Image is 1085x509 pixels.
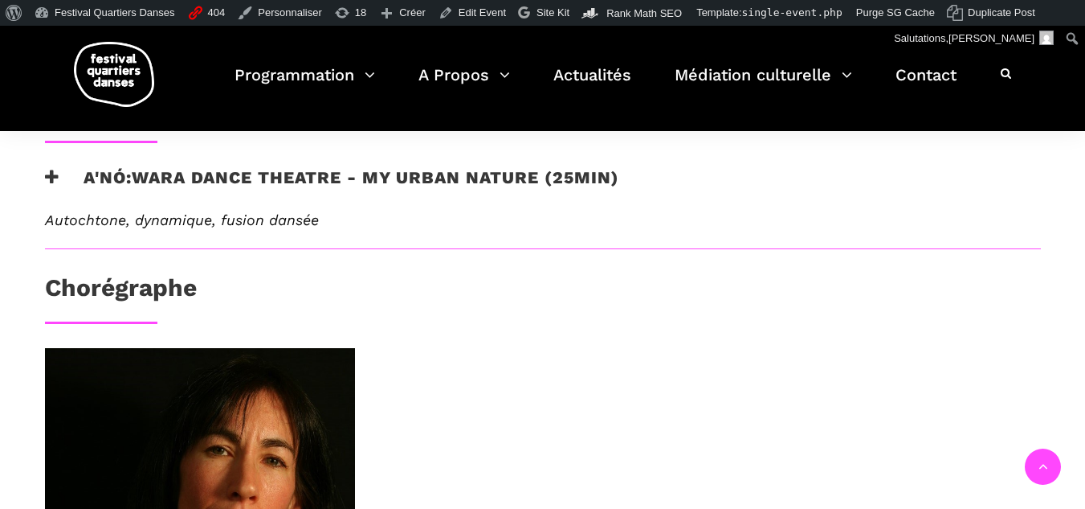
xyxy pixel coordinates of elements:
span: Rank Math SEO [606,7,682,19]
span: single-event.php [742,6,842,18]
img: logo-fqd-med [74,42,154,107]
a: Contact [895,61,957,109]
a: Programmation [235,61,375,109]
h3: Chorégraphe [45,273,197,314]
a: A Propos [418,61,510,109]
span: Site Kit [536,6,569,18]
span: [PERSON_NAME] [948,32,1034,44]
h3: A'nó:wara Dance Theatre - My Urban Nature (25min) [45,167,619,207]
a: Salutations, [888,26,1060,51]
a: Actualités [553,61,631,109]
a: Médiation culturelle [675,61,852,109]
em: Autochtone, dynamique, fusion dansée [45,211,319,228]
